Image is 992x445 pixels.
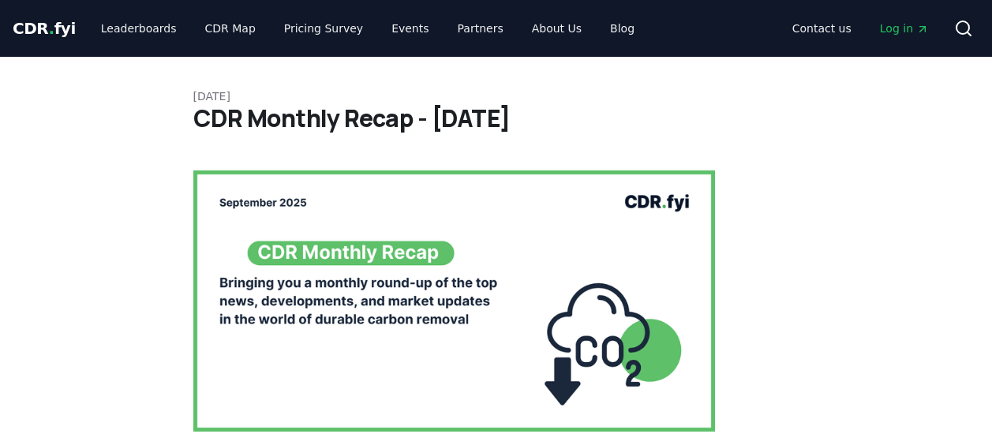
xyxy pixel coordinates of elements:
nav: Main [88,14,647,43]
a: About Us [519,14,594,43]
a: Blog [597,14,647,43]
a: CDR Map [193,14,268,43]
p: [DATE] [193,88,799,104]
h1: CDR Monthly Recap - [DATE] [193,104,799,133]
a: Leaderboards [88,14,189,43]
a: Log in [867,14,941,43]
a: Contact us [780,14,864,43]
a: Pricing Survey [271,14,376,43]
nav: Main [780,14,941,43]
a: Events [379,14,441,43]
a: CDR.fyi [13,17,76,39]
span: . [49,19,54,38]
span: CDR fyi [13,19,76,38]
a: Partners [445,14,516,43]
img: blog post image [193,170,716,432]
span: Log in [880,21,929,36]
